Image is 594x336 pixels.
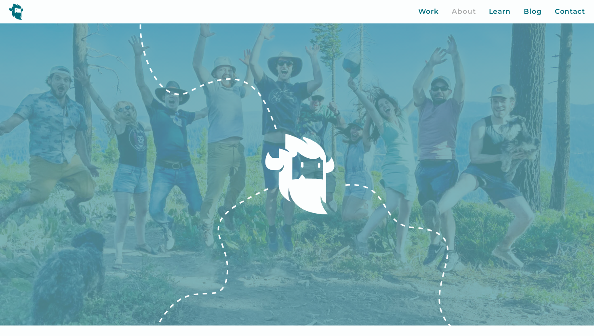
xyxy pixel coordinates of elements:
a: Blog [524,6,542,17]
a: Work [418,6,439,17]
img: yeti logo icon [9,3,23,20]
a: Contact [555,6,585,17]
a: About [452,6,476,17]
a: Learn [489,6,511,17]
